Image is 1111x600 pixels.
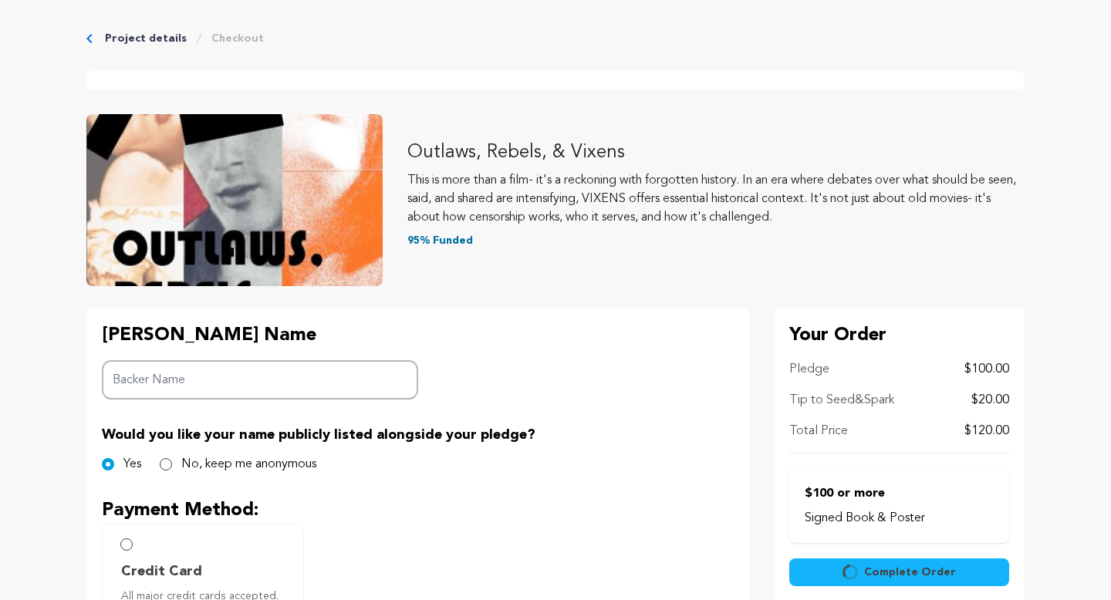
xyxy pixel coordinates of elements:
[211,31,264,46] a: Checkout
[964,422,1009,440] p: $120.00
[102,360,418,399] input: Backer Name
[86,31,1025,46] div: Breadcrumb
[805,484,994,503] p: $100 or more
[121,561,202,582] span: Credit Card
[102,323,418,348] p: [PERSON_NAME] Name
[407,140,1025,165] p: Outlaws, Rebels, & Vixens
[805,509,994,528] p: Signed Book & Poster
[102,498,734,523] p: Payment Method:
[789,360,829,379] p: Pledge
[86,114,383,286] img: Outlaws, Rebels, & Vixens image
[123,455,141,474] label: Yes
[407,171,1025,227] p: This is more than a film- it's a reckoning with forgotten history. In an era where debates over w...
[789,323,1009,348] p: Your Order
[789,422,848,440] p: Total Price
[789,391,894,410] p: Tip to Seed&Spark
[864,565,956,580] span: Complete Order
[181,455,316,474] label: No, keep me anonymous
[971,391,1009,410] p: $20.00
[105,31,187,46] a: Project details
[964,360,1009,379] p: $100.00
[102,424,734,446] p: Would you like your name publicly listed alongside your pledge?
[407,233,1025,248] p: 95% Funded
[789,558,1009,586] button: Complete Order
